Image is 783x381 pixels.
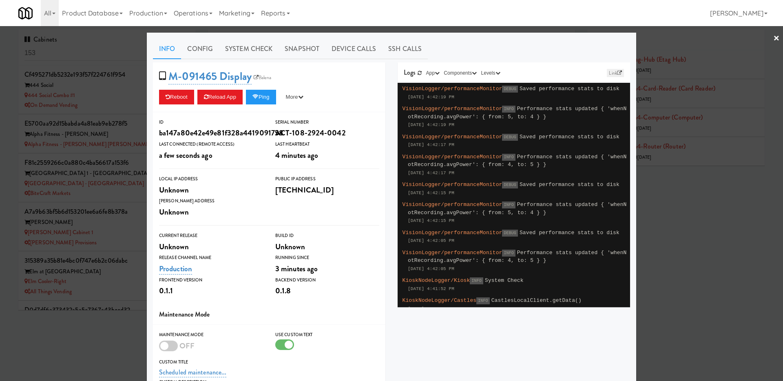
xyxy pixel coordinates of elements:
[502,250,515,257] span: INFO
[159,263,192,275] a: Production
[159,183,263,197] div: Unknown
[197,90,243,104] button: Reload App
[275,240,379,254] div: Unknown
[275,183,379,197] div: [TECHNICAL_ID]
[520,134,619,140] span: Saved performance stats to disk
[476,297,489,304] span: INFO
[408,190,454,195] span: [DATE] 4:42:15 PM
[408,202,627,216] span: Performance stats updated { 'whenNotRecording.avgPower': { from: 5, to: 4 } }
[275,331,379,339] div: Use Custom Text
[607,69,624,77] a: Link
[159,331,263,339] div: Maintenance Mode
[408,95,454,100] span: [DATE] 4:42:19 PM
[382,39,428,59] a: SSH Calls
[502,134,518,141] span: DEBUG
[403,134,502,140] span: VisionLogger/performanceMonitor
[275,150,318,161] span: 4 minutes ago
[403,202,502,208] span: VisionLogger/performanceMonitor
[159,126,263,140] div: ba147a80e42e49e81f328a4419091758
[159,368,226,377] a: Scheduled maintenance...
[153,39,181,59] a: Info
[502,106,515,113] span: INFO
[408,122,454,127] span: [DATE] 4:42:19 PM
[408,266,454,271] span: [DATE] 4:42:05 PM
[403,250,502,256] span: VisionLogger/performanceMonitor
[408,142,454,147] span: [DATE] 4:42:17 PM
[159,276,263,284] div: Frontend Version
[275,276,379,284] div: Backend Version
[773,26,780,51] a: ×
[159,240,263,254] div: Unknown
[408,106,627,120] span: Performance stats updated { 'whenNotRecording.avgPower': { from: 5, to: 4 } }
[491,297,582,303] span: CastlesLocalClient.getData()
[502,154,515,161] span: INFO
[219,39,279,59] a: System Check
[520,230,619,236] span: Saved performance stats to disk
[181,39,219,59] a: Config
[275,118,379,126] div: Serial Number
[408,154,627,168] span: Performance stats updated { 'whenNotRecording.avgPower': { from: 4, to: 5 } }
[502,230,518,237] span: DEBUG
[159,197,263,205] div: [PERSON_NAME] Address
[502,86,518,93] span: DEBUG
[275,140,379,148] div: Last Heartbeat
[252,73,274,82] a: Balena
[502,182,518,188] span: DEBUG
[408,306,454,311] span: [DATE] 4:41:52 PM
[279,39,325,59] a: Snapshot
[403,106,502,112] span: VisionLogger/performanceMonitor
[275,254,379,262] div: Running Since
[246,90,276,104] button: Ping
[159,175,263,183] div: Local IP Address
[159,118,263,126] div: ID
[18,6,33,20] img: Micromart
[159,358,379,366] div: Custom Title
[159,90,194,104] button: Reboot
[403,182,502,188] span: VisionLogger/performanceMonitor
[275,263,318,274] span: 3 minutes ago
[159,232,263,240] div: Current Release
[325,39,382,59] a: Device Calls
[520,182,619,188] span: Saved performance stats to disk
[168,69,252,84] a: M-091465 Display
[424,69,442,77] button: App
[275,126,379,140] div: ACT-108-2924-0042
[275,175,379,183] div: Public IP Address
[470,277,483,284] span: INFO
[520,86,619,92] span: Saved performance stats to disk
[408,218,454,223] span: [DATE] 4:42:15 PM
[485,277,524,284] span: System Check
[403,230,502,236] span: VisionLogger/performanceMonitor
[159,150,212,161] span: a few seconds ago
[502,202,515,208] span: INFO
[159,310,210,319] span: Maintenance Mode
[179,340,195,351] span: OFF
[159,284,263,298] div: 0.1.1
[403,154,502,160] span: VisionLogger/performanceMonitor
[403,86,502,92] span: VisionLogger/performanceMonitor
[408,250,627,264] span: Performance stats updated { 'whenNotRecording.avgPower': { from: 4, to: 5 } }
[479,69,502,77] button: Levels
[404,68,416,77] span: Logs
[159,205,263,219] div: Unknown
[408,171,454,175] span: [DATE] 4:42:17 PM
[275,232,379,240] div: Build Id
[408,286,454,291] span: [DATE] 4:41:52 PM
[408,238,454,243] span: [DATE] 4:42:05 PM
[275,284,379,298] div: 0.1.8
[442,69,479,77] button: Components
[159,140,263,148] div: Last Connected (Remote Access)
[279,90,310,104] button: More
[159,254,263,262] div: Release Channel Name
[403,297,477,303] span: KioskNodeLogger/Castles
[403,277,470,284] span: KioskNodeLogger/Kiosk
